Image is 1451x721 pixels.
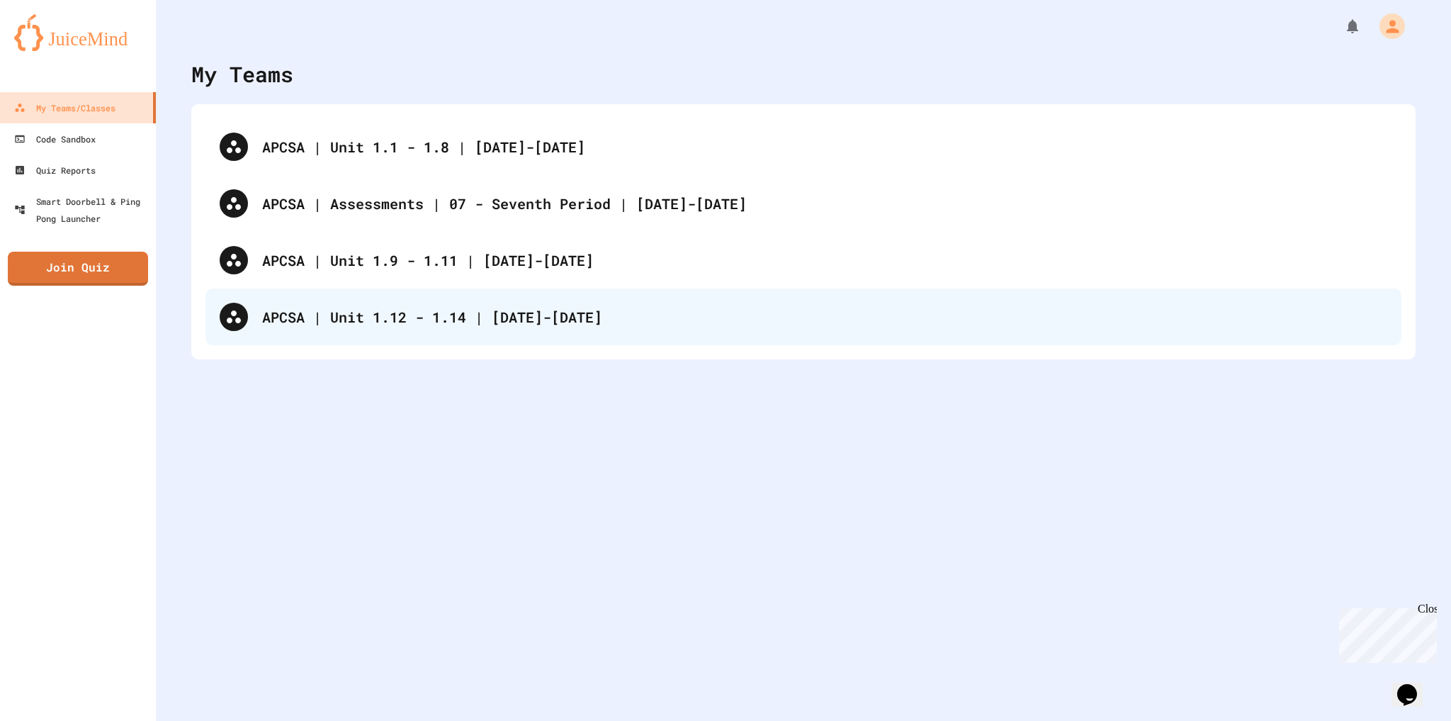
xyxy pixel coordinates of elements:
[205,289,1401,345] div: APCSA | Unit 1.12 - 1.14 | [DATE]-[DATE]
[14,130,96,147] div: Code Sandbox
[205,175,1401,232] div: APCSA | Assessments | 07 - Seventh Period | [DATE]-[DATE]
[262,136,1387,157] div: APCSA | Unit 1.1 - 1.8 | [DATE]-[DATE]
[6,6,98,90] div: Chat with us now!Close
[14,99,115,116] div: My Teams/Classes
[262,193,1387,214] div: APCSA | Assessments | 07 - Seventh Period | [DATE]-[DATE]
[191,58,293,90] div: My Teams
[205,232,1401,289] div: APCSA | Unit 1.9 - 1.11 | [DATE]-[DATE]
[14,14,142,51] img: logo-orange.svg
[262,250,1387,271] div: APCSA | Unit 1.9 - 1.11 | [DATE]-[DATE]
[14,193,150,227] div: Smart Doorbell & Ping Pong Launcher
[14,162,96,179] div: Quiz Reports
[1391,664,1437,707] iframe: chat widget
[8,252,148,286] a: Join Quiz
[1333,603,1437,663] iframe: chat widget
[1318,14,1365,38] div: My Notifications
[1365,10,1408,43] div: My Account
[205,118,1401,175] div: APCSA | Unit 1.1 - 1.8 | [DATE]-[DATE]
[262,306,1387,328] div: APCSA | Unit 1.12 - 1.14 | [DATE]-[DATE]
